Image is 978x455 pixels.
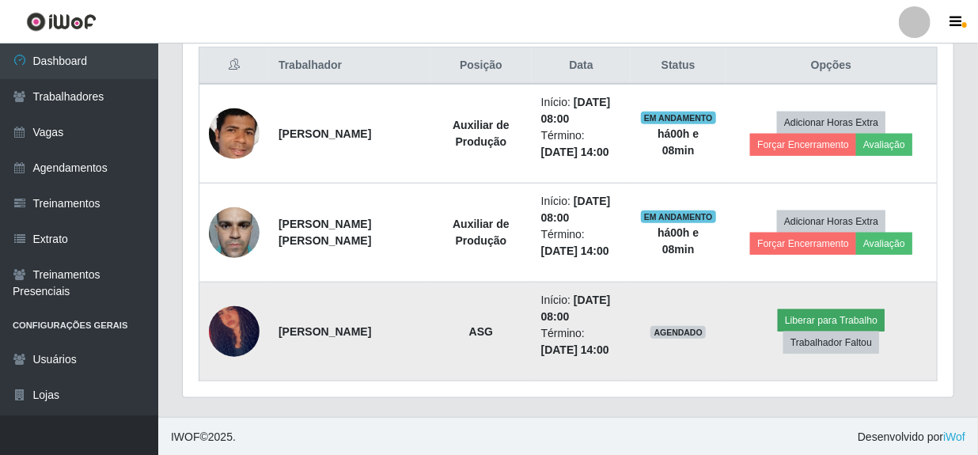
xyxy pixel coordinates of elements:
li: Início: [541,193,622,226]
time: [DATE] 14:00 [541,343,609,356]
time: [DATE] 08:00 [541,96,611,125]
button: Avaliação [856,134,912,156]
time: [DATE] 14:00 [541,146,609,158]
th: Posição [430,47,532,85]
li: Início: [541,94,622,127]
li: Término: [541,325,622,358]
strong: há 00 h e 08 min [658,127,699,157]
strong: ASG [469,325,493,338]
li: Início: [541,292,622,325]
button: Liberar para Trabalho [778,309,885,332]
th: Opções [726,47,937,85]
img: CoreUI Logo [26,12,97,32]
img: 1750208793254.jpeg [209,199,260,266]
button: Adicionar Horas Extra [777,112,885,134]
th: Trabalhador [269,47,430,85]
button: Avaliação [856,233,912,255]
li: Término: [541,226,622,260]
strong: [PERSON_NAME] [PERSON_NAME] [279,218,371,247]
li: Término: [541,127,622,161]
span: © 2025 . [171,429,236,446]
time: [DATE] 14:00 [541,245,609,257]
button: Trabalhador Faltou [783,332,879,354]
a: iWof [943,430,965,443]
span: IWOF [171,430,200,443]
button: Forçar Encerramento [750,134,856,156]
span: EM ANDAMENTO [641,112,716,124]
button: Adicionar Horas Extra [777,210,885,233]
button: Forçar Encerramento [750,233,856,255]
span: EM ANDAMENTO [641,210,716,223]
time: [DATE] 08:00 [541,294,611,323]
strong: Auxiliar de Produção [453,218,510,247]
img: 1709861924003.jpeg [209,98,260,170]
strong: [PERSON_NAME] [279,127,371,140]
img: 1743545704103.jpeg [209,285,260,378]
strong: Auxiliar de Produção [453,119,510,148]
strong: há 00 h e 08 min [658,226,699,256]
span: Desenvolvido por [858,429,965,446]
time: [DATE] 08:00 [541,195,611,224]
th: Status [631,47,726,85]
span: AGENDADO [650,326,706,339]
th: Data [532,47,631,85]
strong: [PERSON_NAME] [279,325,371,338]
